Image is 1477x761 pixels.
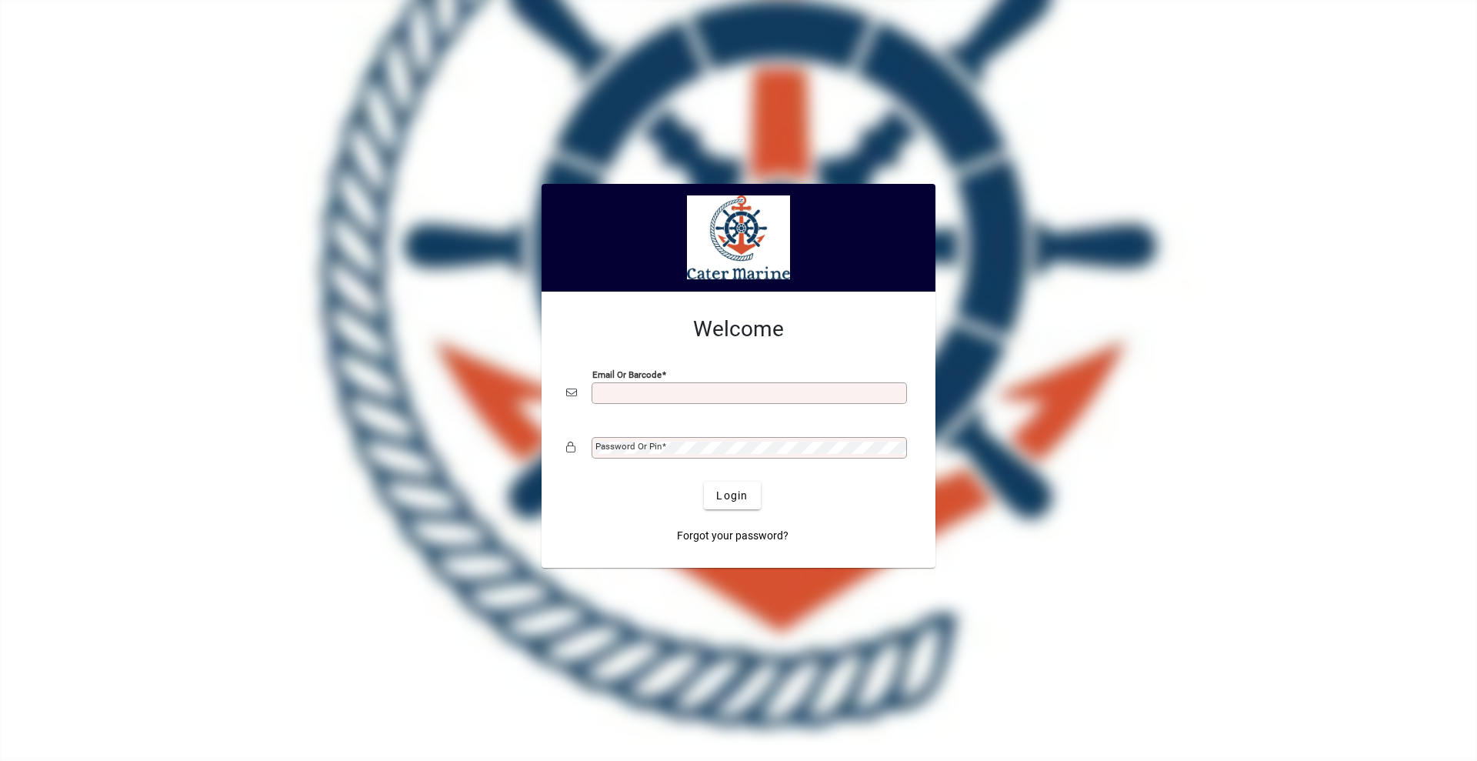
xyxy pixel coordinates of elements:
[592,369,662,380] mat-label: Email or Barcode
[704,482,760,509] button: Login
[716,488,748,504] span: Login
[595,441,662,452] mat-label: Password or Pin
[677,528,789,544] span: Forgot your password?
[566,316,911,342] h2: Welcome
[671,522,795,549] a: Forgot your password?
